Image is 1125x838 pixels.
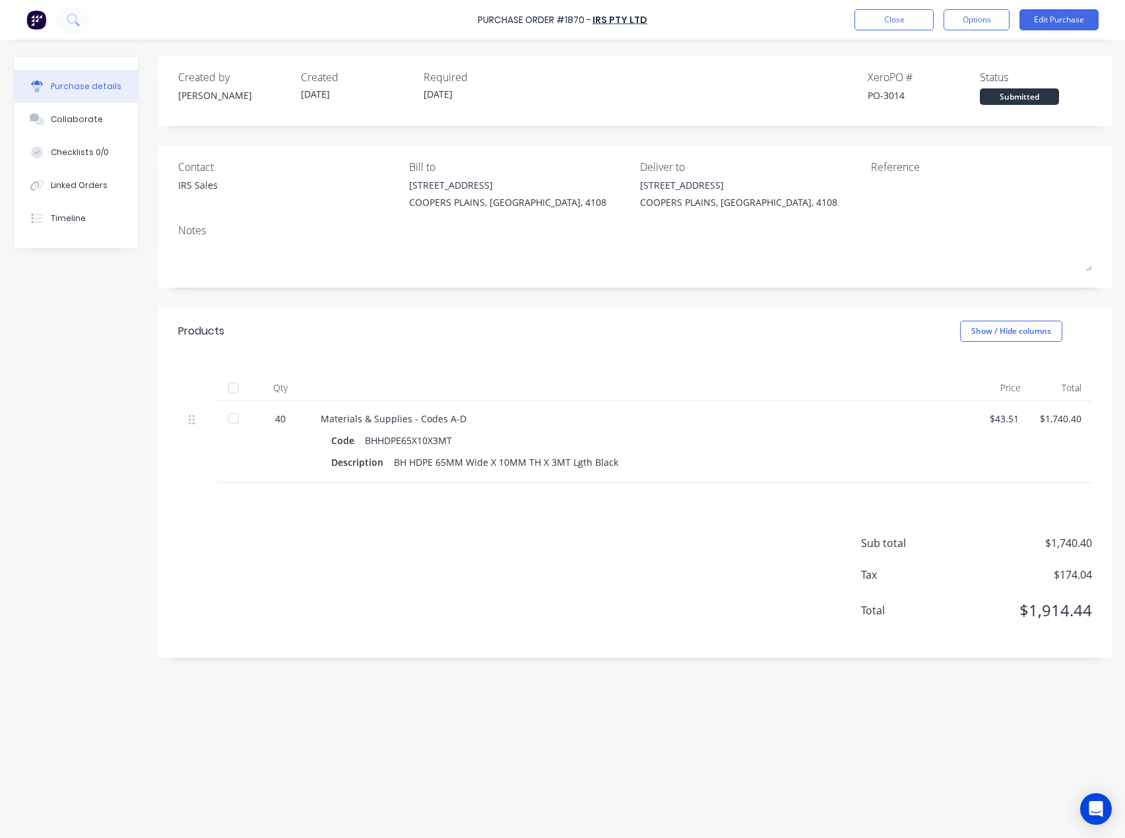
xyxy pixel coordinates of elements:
button: Linked Orders [14,169,138,202]
div: Qty [251,375,310,401]
div: Description [331,453,394,472]
span: $1,914.44 [960,598,1092,622]
button: Collaborate [14,103,138,136]
span: $174.04 [960,567,1092,583]
span: Sub total [861,535,960,551]
div: Purchase details [51,81,121,92]
div: Price [970,375,1031,401]
img: Factory [26,10,46,30]
div: Materials & Supplies - Codes A-D [321,412,959,426]
div: BHHDPE65X10X3MT [365,431,452,450]
a: IRS Pty Ltd [593,13,647,26]
div: COOPERS PLAINS, [GEOGRAPHIC_DATA], 4108 [640,195,837,209]
div: Required [424,69,536,85]
div: Xero PO # [868,69,980,85]
div: Notes [178,222,1092,238]
button: Timeline [14,202,138,235]
div: $1,740.40 [1040,412,1081,426]
div: IRS Sales [178,178,218,192]
div: Total [1031,375,1093,401]
div: [PERSON_NAME] [178,88,290,102]
span: Tax [861,567,960,583]
div: [STREET_ADDRESS] [409,178,606,192]
div: COOPERS PLAINS, [GEOGRAPHIC_DATA], 4108 [409,195,606,209]
div: Purchase Order #1870 - [478,13,591,27]
div: Created [301,69,413,85]
button: Edit Purchase [1019,9,1099,30]
div: Products [178,323,224,339]
div: Linked Orders [51,179,108,191]
div: Submitted [980,88,1059,105]
div: PO-3014 [868,88,980,102]
div: Reference [871,159,1092,175]
span: $1,740.40 [960,535,1092,551]
div: Checklists 0/0 [51,146,109,158]
div: Code [331,431,365,450]
span: Total [861,602,960,618]
div: Timeline [51,212,86,224]
div: BH HDPE 65MM Wide X 10MM TH X 3MT Lgth Black [394,453,618,472]
div: Deliver to [640,159,861,175]
button: Checklists 0/0 [14,136,138,169]
div: Contact [178,159,399,175]
button: Options [944,9,1010,30]
div: Created by [178,69,290,85]
div: [STREET_ADDRESS] [640,178,837,192]
div: $43.51 [980,412,1019,426]
button: Close [854,9,934,30]
div: Status [980,69,1092,85]
div: 40 [261,412,300,426]
div: Collaborate [51,113,103,125]
div: Open Intercom Messenger [1080,793,1112,825]
button: Show / Hide columns [960,321,1062,342]
div: Bill to [409,159,630,175]
button: Purchase details [14,70,138,103]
